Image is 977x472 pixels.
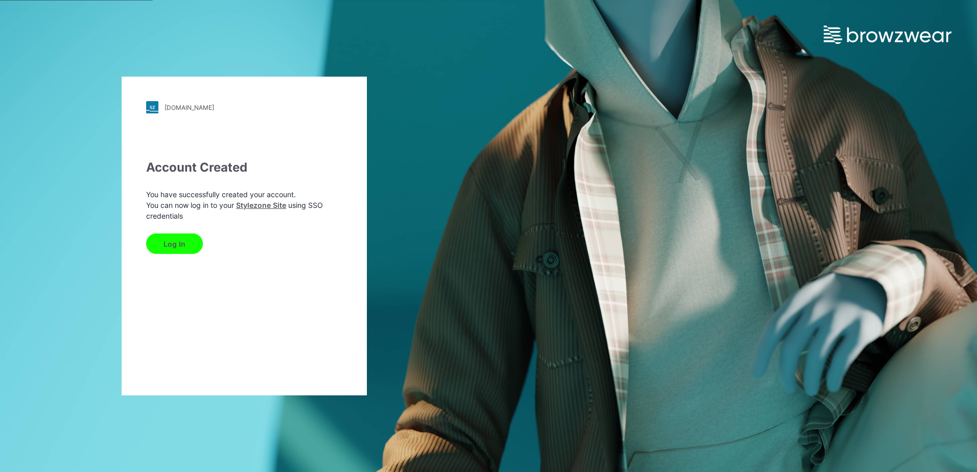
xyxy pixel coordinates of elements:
[824,26,951,44] img: browzwear-logo.e42bd6dac1945053ebaf764b6aa21510.svg
[146,158,342,177] div: Account Created
[146,101,158,113] img: stylezone-logo.562084cfcfab977791bfbf7441f1a819.svg
[146,233,203,254] button: Log In
[236,201,286,209] a: Stylezone Site
[146,189,342,200] p: You have successfully created your account.
[165,104,214,111] div: [DOMAIN_NAME]
[146,101,342,113] a: [DOMAIN_NAME]
[146,200,342,221] p: You can now log in to your using SSO credentials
